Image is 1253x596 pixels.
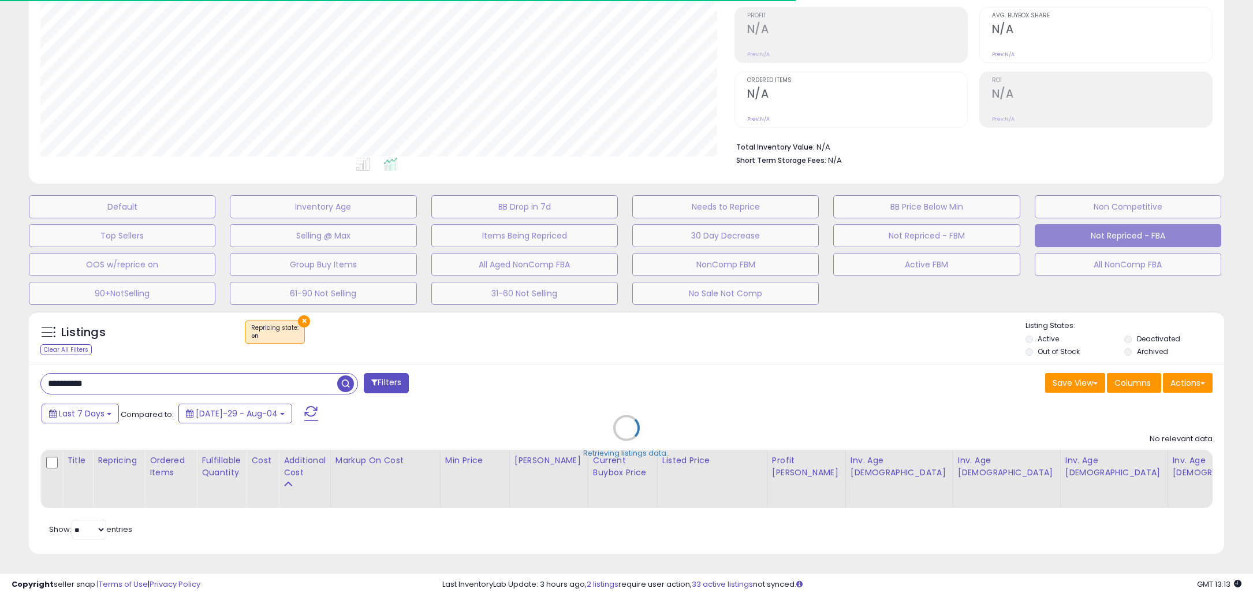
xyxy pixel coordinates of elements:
[431,224,618,247] button: Items Being Repriced
[992,77,1212,84] span: ROI
[747,87,967,103] h2: N/A
[692,579,753,590] a: 33 active listings
[833,224,1020,247] button: Not Repriced - FBM
[736,142,815,152] b: Total Inventory Value:
[442,579,1242,590] div: Last InventoryLab Update: 3 hours ago, require user action, not synced.
[1197,579,1241,590] span: 2025-08-12 13:13 GMT
[992,51,1015,58] small: Prev: N/A
[992,23,1212,38] h2: N/A
[29,224,215,247] button: Top Sellers
[747,23,967,38] h2: N/A
[1035,253,1221,276] button: All NonComp FBA
[833,253,1020,276] button: Active FBM
[431,253,618,276] button: All Aged NonComp FBA
[29,282,215,305] button: 90+NotSelling
[29,253,215,276] button: OOS w/reprice on
[992,87,1212,103] h2: N/A
[736,139,1204,153] li: N/A
[583,448,670,459] div: Retrieving listings data..
[992,13,1212,19] span: Avg. Buybox Share
[29,195,215,218] button: Default
[747,51,770,58] small: Prev: N/A
[747,77,967,84] span: Ordered Items
[230,253,416,276] button: Group Buy Items
[747,13,967,19] span: Profit
[736,155,826,165] b: Short Term Storage Fees:
[12,579,200,590] div: seller snap | |
[230,282,416,305] button: 61-90 Not Selling
[747,116,770,122] small: Prev: N/A
[431,282,618,305] button: 31-60 Not Selling
[632,195,819,218] button: Needs to Reprice
[230,195,416,218] button: Inventory Age
[431,195,618,218] button: BB Drop in 7d
[833,195,1020,218] button: BB Price Below Min
[99,579,148,590] a: Terms of Use
[992,116,1015,122] small: Prev: N/A
[828,155,842,166] span: N/A
[632,253,819,276] button: NonComp FBM
[150,579,200,590] a: Privacy Policy
[587,579,618,590] a: 2 listings
[632,282,819,305] button: No Sale Not Comp
[230,224,416,247] button: Selling @ Max
[632,224,819,247] button: 30 Day Decrease
[1035,224,1221,247] button: Not Repriced - FBA
[1035,195,1221,218] button: Non Competitive
[12,579,54,590] strong: Copyright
